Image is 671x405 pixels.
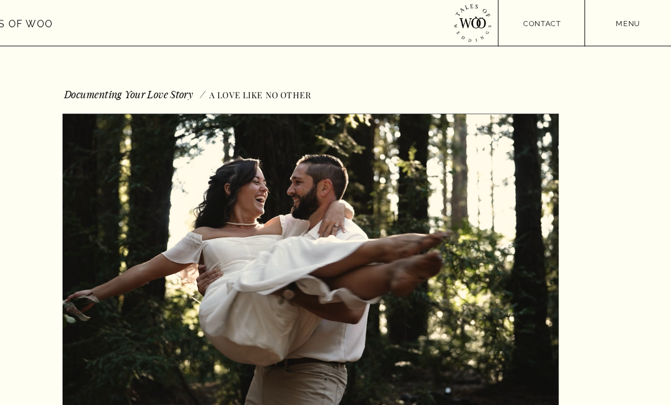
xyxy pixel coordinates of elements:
a: Tales of Woo [18,15,95,28]
a: menu [591,17,671,26]
h1: Documenting Your Love Story [103,82,226,92]
a: contact [510,17,592,26]
h3: A Love like no other [241,84,353,91]
div: / [230,82,238,92]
